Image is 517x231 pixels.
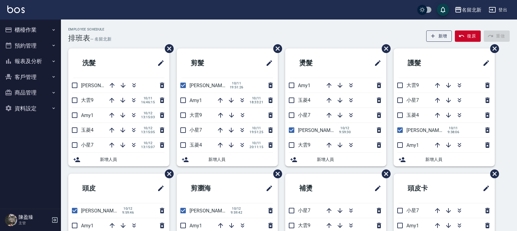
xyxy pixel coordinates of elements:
[406,112,419,118] span: 玉菱4
[73,52,129,74] h2: 洗髮
[177,153,278,166] div: 新增人員
[2,22,58,38] button: 櫃檯作業
[141,100,155,104] span: 16:46:15
[19,214,50,220] h5: 陳盈臻
[437,4,449,16] button: save
[2,101,58,116] button: 資料設定
[479,56,490,70] span: 修改班表的標題
[479,181,490,196] span: 修改班表的標題
[160,40,175,58] span: 刪除班表
[298,222,310,228] span: 大雲9
[486,40,500,58] span: 刪除班表
[406,142,419,148] span: Amy1
[160,165,175,183] span: 刪除班表
[406,82,419,88] span: 大雲9
[81,127,94,133] span: 玉菱4
[317,156,381,163] span: 新增人員
[189,208,229,214] span: [PERSON_NAME]2
[189,83,229,88] span: [PERSON_NAME]2
[370,56,381,70] span: 修改班表的標題
[2,85,58,101] button: 商品管理
[2,69,58,85] button: 客戶管理
[90,36,112,42] h6: — 名留北新
[455,30,481,42] button: 復原
[262,56,273,70] span: 修改班表的標題
[189,142,202,148] span: 玉菱4
[398,177,458,199] h2: 頭皮卡
[141,115,155,119] span: 13:15:03
[68,34,90,42] h3: 排班表
[81,83,120,88] span: [PERSON_NAME]2
[398,52,455,74] h2: 護髮
[154,181,165,196] span: 修改班表的標題
[154,56,165,70] span: 修改班表的標題
[68,153,169,166] div: 新增人員
[290,177,346,199] h2: 補燙
[452,4,484,16] button: 名留北新
[141,130,155,134] span: 13:15:05
[189,98,202,103] span: Amy1
[230,207,243,211] span: 10/12
[425,156,490,163] span: 新增人員
[250,126,263,130] span: 10/11
[269,40,283,58] span: 刪除班表
[141,126,155,130] span: 10/12
[230,211,243,215] span: 9:59:42
[298,127,337,133] span: [PERSON_NAME]2
[377,40,391,58] span: 刪除班表
[208,156,273,163] span: 新增人員
[141,141,155,145] span: 10/12
[141,145,155,149] span: 13:15:07
[189,112,202,118] span: 大雲9
[182,52,238,74] h2: 剪髮
[298,83,310,88] span: Amy1
[230,81,243,85] span: 10/11
[121,207,135,211] span: 10/12
[230,85,243,89] span: 19:51:26
[262,181,273,196] span: 修改班表的標題
[73,177,129,199] h2: 頭皮
[338,126,352,130] span: 10/12
[298,97,310,103] span: 玉菱4
[250,96,263,100] span: 10/11
[447,126,460,130] span: 10/11
[285,153,386,166] div: 新增人員
[426,30,452,42] button: 新增
[5,214,17,226] img: Person
[486,165,500,183] span: 刪除班表
[2,53,58,69] button: 報表及分析
[377,165,391,183] span: 刪除班表
[298,208,310,213] span: 小星7
[250,100,263,104] span: 18:33:21
[486,4,510,16] button: 登出
[298,142,310,148] span: 大雲9
[81,223,94,229] span: Amy1
[269,165,283,183] span: 刪除班表
[406,97,419,103] span: 小星7
[250,141,263,145] span: 10/11
[189,127,202,133] span: 小星7
[406,208,419,213] span: 小星7
[338,130,352,134] span: 9:59:30
[81,142,94,148] span: 小星7
[250,145,263,149] span: 20:11:15
[290,52,346,74] h2: 燙髮
[100,156,165,163] span: 新增人員
[406,127,446,133] span: [PERSON_NAME]2
[447,130,460,134] span: 9:38:06
[182,177,241,199] h2: 剪瀏海
[19,220,50,226] p: 主管
[81,208,120,214] span: [PERSON_NAME]2
[462,6,481,14] div: 名留北新
[141,96,155,100] span: 10/11
[7,5,25,13] img: Logo
[189,223,202,229] span: Amy1
[370,181,381,196] span: 修改班表的標題
[81,112,94,118] span: Amy1
[121,211,135,215] span: 9:59:46
[141,111,155,115] span: 10/12
[394,153,495,166] div: 新增人員
[406,223,419,229] span: Amy1
[68,27,112,31] h2: Employee Schedule
[298,112,310,118] span: 小星7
